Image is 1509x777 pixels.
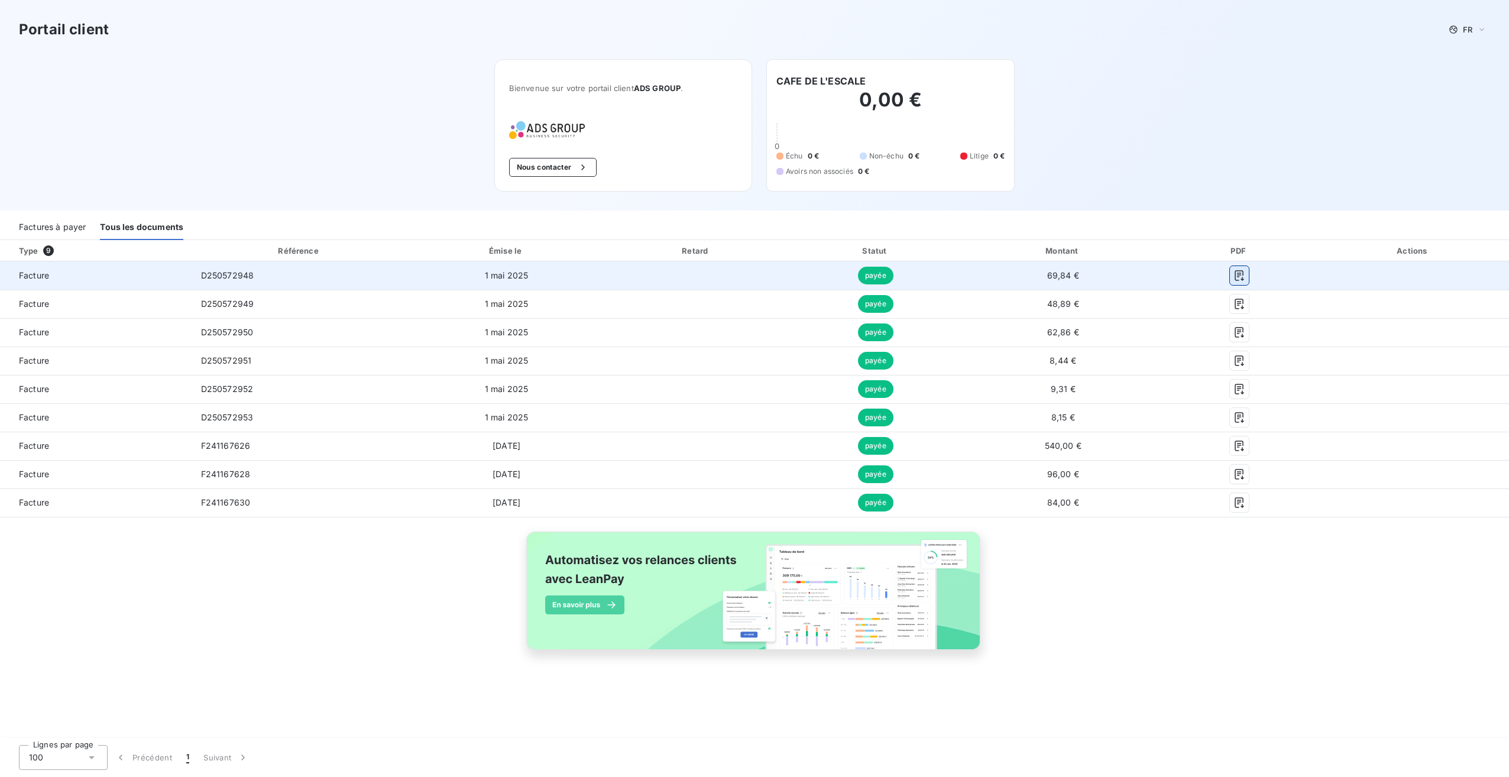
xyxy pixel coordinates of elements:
[993,151,1005,161] span: 0 €
[9,497,182,509] span: Facture
[786,151,803,161] span: Échu
[808,151,819,161] span: 0 €
[858,409,893,426] span: payée
[108,745,179,770] button: Précédent
[196,745,256,770] button: Suivant
[493,497,520,507] span: [DATE]
[485,270,529,280] span: 1 mai 2025
[858,494,893,511] span: payée
[516,525,993,670] img: banner
[634,83,681,93] span: ADS GROUP
[789,245,962,257] div: Statut
[1051,412,1075,422] span: 8,15 €
[19,215,86,240] div: Factures à payer
[201,355,252,365] span: D250572951
[775,141,779,151] span: 0
[858,465,893,483] span: payée
[509,158,597,177] button: Nous contacter
[493,469,520,479] span: [DATE]
[201,412,254,422] span: D250572953
[858,437,893,455] span: payée
[201,441,251,451] span: F241167626
[1047,299,1079,309] span: 48,89 €
[186,752,189,763] span: 1
[1164,245,1315,257] div: PDF
[43,245,54,256] span: 9
[1047,270,1079,280] span: 69,84 €
[9,270,182,281] span: Facture
[201,497,251,507] span: F241167630
[485,299,529,309] span: 1 mai 2025
[485,384,529,394] span: 1 mai 2025
[201,384,254,394] span: D250572952
[201,299,254,309] span: D250572949
[9,383,182,395] span: Facture
[1051,384,1076,394] span: 9,31 €
[100,215,183,240] div: Tous les documents
[858,380,893,398] span: payée
[1047,327,1079,337] span: 62,86 €
[29,752,43,763] span: 100
[179,745,196,770] button: 1
[9,326,182,338] span: Facture
[509,121,585,139] img: Company logo
[858,352,893,370] span: payée
[776,88,1005,124] h2: 0,00 €
[9,468,182,480] span: Facture
[1320,245,1507,257] div: Actions
[1047,497,1079,507] span: 84,00 €
[858,323,893,341] span: payée
[278,246,318,255] div: Référence
[970,151,989,161] span: Litige
[410,245,603,257] div: Émise le
[9,412,182,423] span: Facture
[786,166,853,177] span: Avoirs non associés
[19,19,109,40] h3: Portail client
[485,327,529,337] span: 1 mai 2025
[12,245,189,257] div: Type
[9,440,182,452] span: Facture
[509,83,737,93] span: Bienvenue sur votre portail client .
[869,151,904,161] span: Non-échu
[1050,355,1076,365] span: 8,44 €
[9,298,182,310] span: Facture
[1463,25,1472,34] span: FR
[1045,441,1081,451] span: 540,00 €
[201,270,254,280] span: D250572948
[485,355,529,365] span: 1 mai 2025
[908,151,919,161] span: 0 €
[776,74,866,88] h6: CAFE DE L'ESCALE
[1047,469,1079,479] span: 96,00 €
[858,166,869,177] span: 0 €
[485,412,529,422] span: 1 mai 2025
[608,245,785,257] div: Retard
[201,469,251,479] span: F241167628
[858,295,893,313] span: payée
[967,245,1160,257] div: Montant
[493,441,520,451] span: [DATE]
[201,327,254,337] span: D250572950
[9,355,182,367] span: Facture
[858,267,893,284] span: payée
